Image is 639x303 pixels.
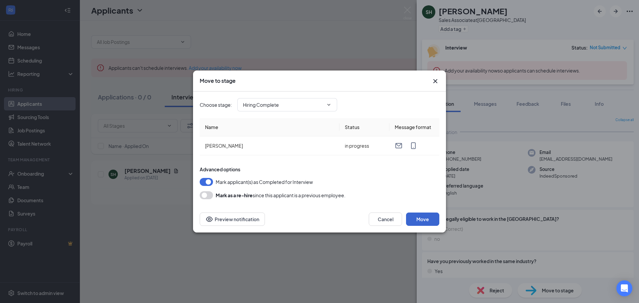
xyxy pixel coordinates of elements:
h3: Move to stage [200,77,236,84]
span: Mark applicant(s) as Completed for Interview [216,178,313,186]
svg: MobileSms [409,142,417,150]
svg: Cross [431,77,439,85]
th: Message format [389,118,439,136]
svg: ChevronDown [326,102,331,107]
th: Status [339,118,389,136]
th: Name [200,118,339,136]
button: Move [406,213,439,226]
svg: Email [395,142,403,150]
div: Advanced options [200,166,439,173]
button: Preview notificationEye [200,213,265,226]
b: Mark as a re-hire [216,192,253,198]
span: [PERSON_NAME] [205,143,243,149]
svg: Eye [205,215,213,223]
td: in progress [339,136,389,155]
span: Choose stage : [200,101,232,108]
button: Close [431,77,439,85]
div: Open Intercom Messenger [616,280,632,296]
button: Cancel [369,213,402,226]
div: since this applicant is a previous employee. [216,191,345,199]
